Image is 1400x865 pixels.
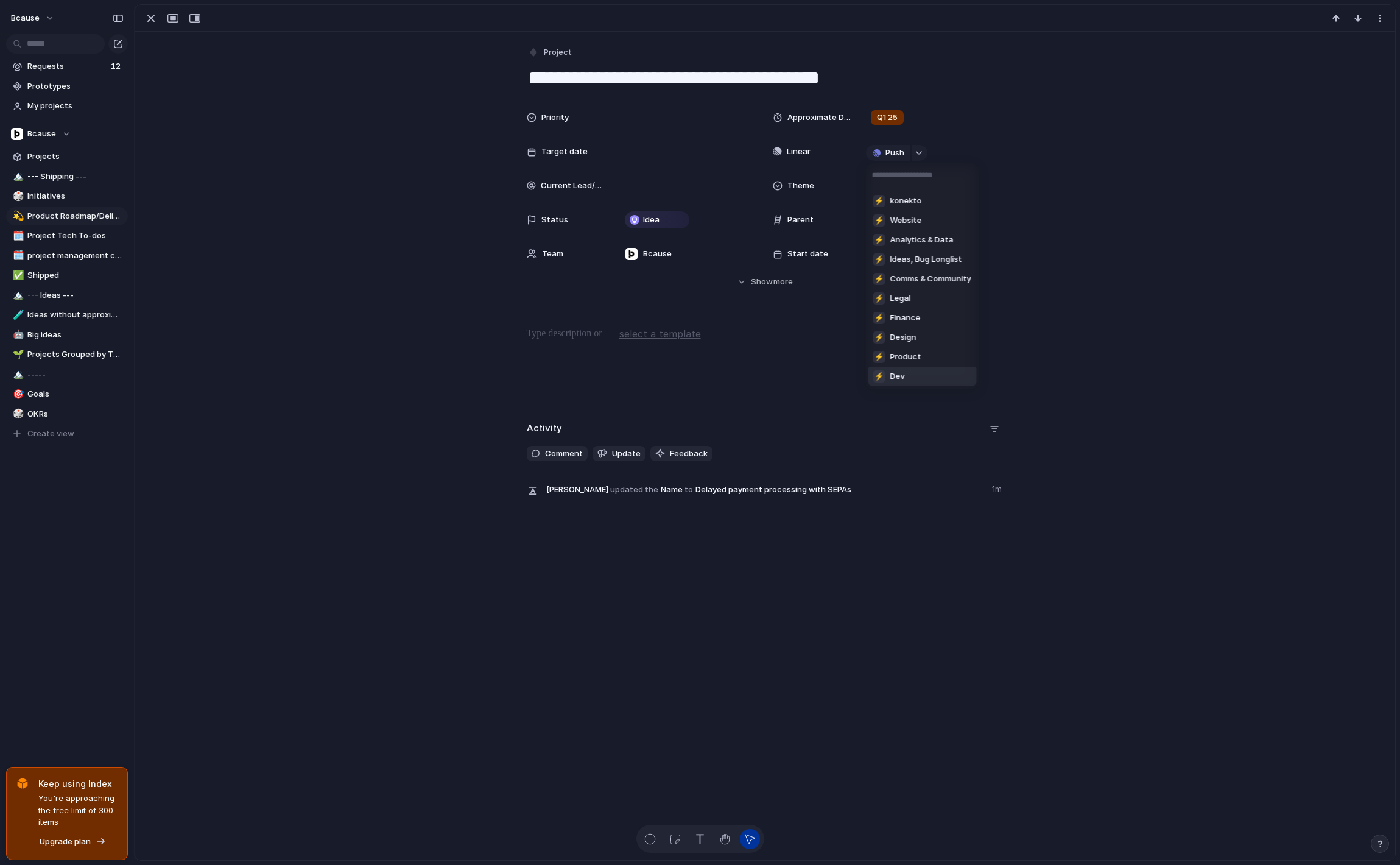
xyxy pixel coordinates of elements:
div: ⚡ [873,331,885,344]
span: Dev [890,370,905,383]
span: Ideas, Bug Longlist [890,253,962,266]
div: ⚡ [873,292,885,305]
span: Comms & Community [890,273,971,285]
div: ⚡ [873,214,885,227]
span: Legal [890,292,911,305]
div: ⚡ [873,312,885,324]
span: Analytics & Data [890,234,954,246]
span: Product [890,351,921,363]
div: ⚡ [873,273,885,285]
div: ⚡ [873,195,885,207]
span: Website [890,214,922,227]
div: ⚡ [873,253,885,266]
span: Design [890,331,916,344]
span: konekto [890,195,922,207]
div: ⚡ [873,234,885,246]
div: ⚡ [873,370,885,383]
div: ⚡ [873,351,885,363]
span: Finance [890,312,921,324]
